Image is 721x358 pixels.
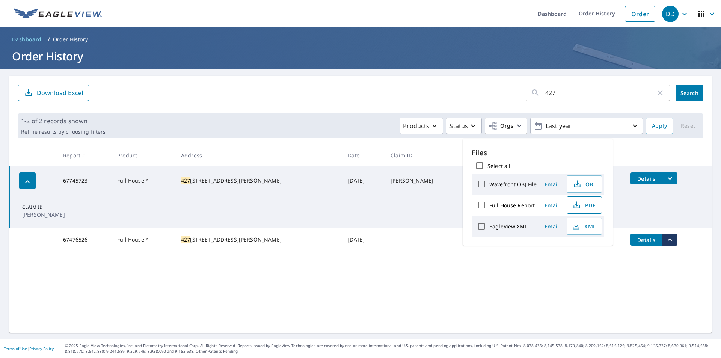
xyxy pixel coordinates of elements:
[111,228,175,252] td: Full House™
[489,202,535,209] label: Full House Report
[111,144,175,166] th: Product
[48,35,50,44] li: /
[630,172,662,184] button: detailsBtn-67745723
[57,228,111,252] td: 67476526
[543,202,561,209] span: Email
[530,118,643,134] button: Last year
[625,6,655,22] a: Order
[22,204,64,211] p: Claim ID
[662,172,677,184] button: filesDropdownBtn-67745723
[630,234,662,246] button: detailsBtn-67476526
[22,211,64,219] p: [PERSON_NAME]
[472,148,604,158] p: Files
[400,118,443,134] button: Products
[635,175,658,182] span: Details
[572,180,596,189] span: OBJ
[29,346,54,351] a: Privacy Policy
[342,166,385,195] td: [DATE]
[488,121,513,131] span: Orgs
[567,196,602,214] button: PDF
[572,222,596,231] span: XML
[543,119,630,133] p: Last year
[65,343,717,354] p: © 2025 Eagle View Technologies, Inc. and Pictometry International Corp. All Rights Reserved. Repo...
[662,6,679,22] div: DD
[342,144,385,166] th: Date
[9,33,45,45] a: Dashboard
[635,236,658,243] span: Details
[403,121,429,130] p: Products
[540,178,564,190] button: Email
[567,218,602,235] button: XML
[446,118,482,134] button: Status
[485,118,527,134] button: Orgs
[652,121,667,131] span: Apply
[540,221,564,232] button: Email
[21,116,106,125] p: 1-2 of 2 records shown
[682,89,697,97] span: Search
[676,85,703,101] button: Search
[181,236,190,243] mark: 427
[646,118,673,134] button: Apply
[18,85,89,101] button: Download Excel
[111,166,175,195] td: Full House™
[37,89,83,97] p: Download Excel
[57,144,111,166] th: Report #
[4,346,54,351] p: |
[181,177,336,184] div: [STREET_ADDRESS][PERSON_NAME]
[385,144,466,166] th: Claim ID
[540,199,564,211] button: Email
[543,223,561,230] span: Email
[489,181,537,188] label: Wavefront OBJ File
[543,181,561,188] span: Email
[57,166,111,195] td: 67745723
[662,234,677,246] button: filesDropdownBtn-67476526
[545,82,656,103] input: Address, Report #, Claim ID, etc.
[449,121,468,130] p: Status
[572,201,596,210] span: PDF
[342,228,385,252] td: [DATE]
[14,8,102,20] img: EV Logo
[487,162,510,169] label: Select all
[12,36,42,43] span: Dashboard
[21,128,106,135] p: Refine results by choosing filters
[4,346,27,351] a: Terms of Use
[53,36,88,43] p: Order History
[175,144,342,166] th: Address
[181,236,336,243] div: [STREET_ADDRESS][PERSON_NAME]
[489,223,528,230] label: EagleView XML
[385,166,466,195] td: [PERSON_NAME]
[181,177,190,184] mark: 427
[567,175,602,193] button: OBJ
[9,48,712,64] h1: Order History
[9,33,712,45] nav: breadcrumb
